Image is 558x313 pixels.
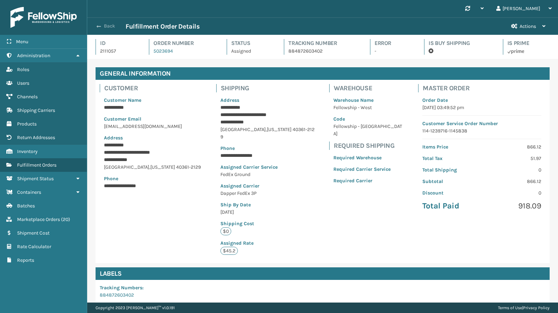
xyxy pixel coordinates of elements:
[17,203,35,209] span: Batches
[220,239,317,247] p: Assigned Rate
[498,305,522,310] a: Terms of Use
[422,104,541,111] p: [DATE] 03:49:52 pm
[61,216,70,222] span: ( 20 )
[486,178,541,185] p: 866.12
[267,127,292,132] span: [US_STATE]
[153,39,214,47] h4: Order Number
[17,162,56,168] span: Fulfillment Orders
[333,123,406,137] p: Fellowship - [GEOGRAPHIC_DATA]
[96,67,550,80] h4: General Information
[375,39,412,47] h4: Error
[17,216,60,222] span: Marketplace Orders
[17,244,51,250] span: Rate Calculator
[422,97,541,104] p: Order Date
[100,292,134,298] a: 884872603402
[486,189,541,197] p: 0
[220,220,317,227] p: Shipping Cost
[422,201,477,211] p: Total Paid
[333,166,406,173] p: Required Carrier Service
[520,23,536,29] span: Actions
[523,305,550,310] a: Privacy Policy
[96,303,175,313] p: Copyright 2023 [PERSON_NAME]™ v 1.0.191
[221,84,321,92] h4: Shipping
[104,84,208,92] h4: Customer
[220,163,317,171] p: Assigned Carrier Service
[104,175,204,182] p: Phone
[486,155,541,162] p: 51.97
[220,227,231,235] p: $0
[104,115,204,123] p: Customer Email
[422,143,477,151] p: Items Price
[96,267,550,280] h4: Labels
[288,47,357,55] p: 884872603402
[486,201,541,211] p: 918.09
[17,53,50,59] span: Administration
[104,135,123,141] span: Address
[220,190,317,197] p: Dapper FedEx 3P
[104,97,204,104] p: Customer Name
[422,127,541,135] p: 114-1239716-1145838
[333,115,406,123] p: Code
[126,22,199,31] h3: Fulfillment Order Details
[17,121,37,127] span: Products
[17,107,55,113] span: Shipping Carriers
[149,164,150,170] span: ,
[153,48,173,54] a: 5023694
[505,18,552,35] button: Actions
[220,201,317,208] p: Ship By Date
[507,39,550,47] h4: Is Prime
[176,164,201,170] span: 40361-2129
[17,148,38,154] span: Inventory
[220,97,239,103] span: Address
[429,39,490,47] h4: Is Buy Shipping
[17,189,41,195] span: Containers
[266,127,267,132] span: ,
[334,142,410,150] h4: Required Shipping
[220,182,317,190] p: Assigned Carrier
[423,84,545,92] h4: Master Order
[422,189,477,197] p: Discount
[104,164,149,170] span: [GEOGRAPHIC_DATA]
[422,155,477,162] p: Total Tax
[10,7,77,28] img: logo
[486,166,541,174] p: 0
[486,143,541,151] p: 866.12
[17,80,29,86] span: Users
[231,39,271,47] h4: Status
[17,176,54,182] span: Shipment Status
[333,97,406,104] p: Warehouse Name
[422,120,541,127] p: Customer Service Order Number
[334,84,410,92] h4: Warehouse
[498,303,550,313] div: |
[220,247,238,255] p: $45.2
[150,164,175,170] span: [US_STATE]
[220,145,317,152] p: Phone
[100,285,144,291] span: Tracking Numbers :
[231,47,271,55] p: Assigned
[422,178,477,185] p: Subtotal
[16,39,28,45] span: Menu
[17,94,38,100] span: Channels
[93,23,126,29] button: Back
[288,39,357,47] h4: Tracking Number
[17,230,50,236] span: Shipment Cost
[333,177,406,184] p: Required Carrier
[220,171,317,178] p: FedEx Ground
[375,47,412,55] p: -
[422,166,477,174] p: Total Shipping
[17,67,29,72] span: Roles
[17,135,55,140] span: Return Addresses
[17,257,34,263] span: Reports
[100,39,136,47] h4: Id
[100,47,136,55] p: 2111057
[220,208,317,216] p: [DATE]
[333,154,406,161] p: Required Warehouse
[220,127,266,132] span: [GEOGRAPHIC_DATA]
[104,123,204,130] p: [EMAIL_ADDRESS][DOMAIN_NAME]
[333,104,406,111] p: Fellowship - West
